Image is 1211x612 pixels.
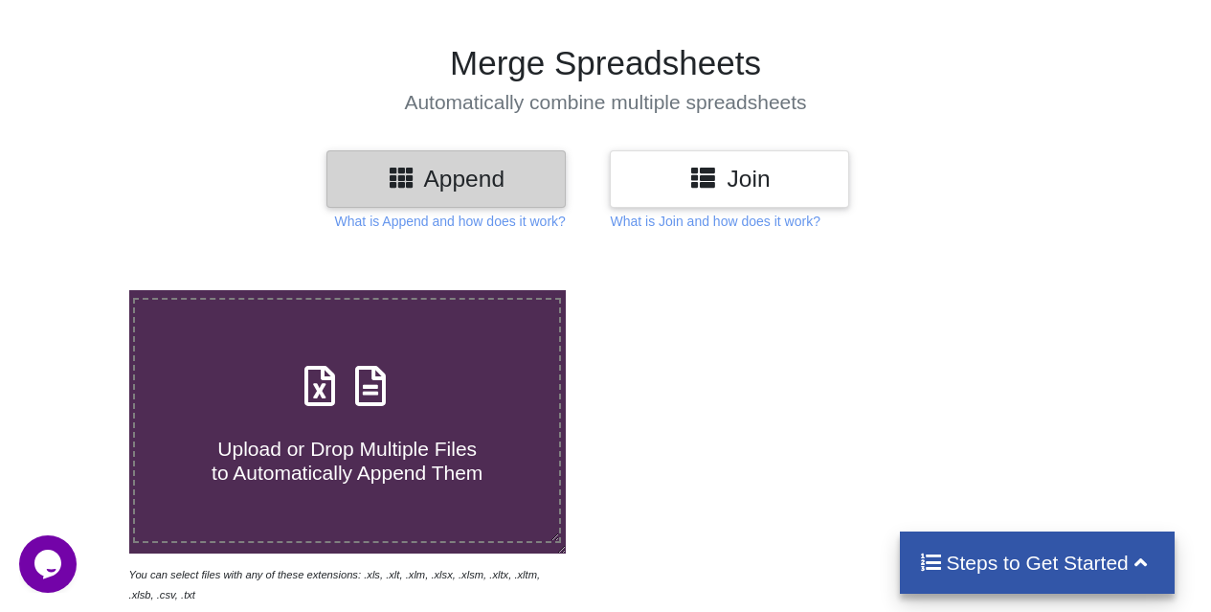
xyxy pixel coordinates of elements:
h3: Join [624,165,835,193]
span: Upload or Drop Multiple Files to Automatically Append Them [212,438,482,484]
h3: Append [341,165,551,193]
i: You can select files with any of these extensions: .xls, .xlt, .xlm, .xlsx, .xlsm, .xltx, .xltm, ... [129,569,541,601]
p: What is Append and how does it work? [335,212,566,231]
iframe: chat widget [19,535,80,593]
h4: Steps to Get Started [919,551,1155,575]
p: What is Join and how does it work? [610,212,819,231]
